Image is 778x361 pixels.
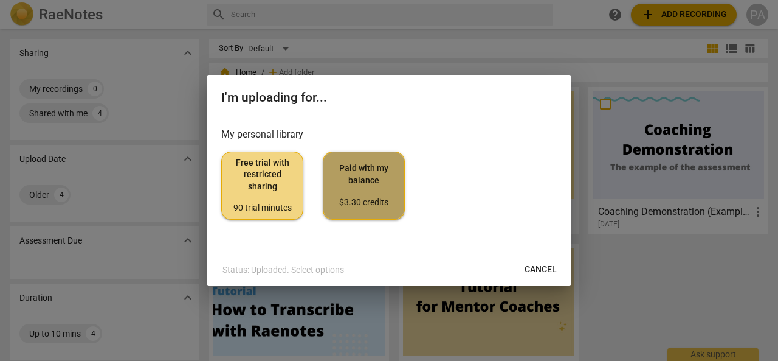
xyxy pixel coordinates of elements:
span: Free trial with restricted sharing [232,157,293,214]
div: 90 trial minutes [232,202,293,214]
button: Free trial with restricted sharing90 trial minutes [221,152,303,220]
button: Cancel [515,259,566,281]
h2: I'm uploading for... [221,90,557,105]
button: Paid with my balance$3.30 credits [323,152,405,220]
div: $3.30 credits [333,197,394,209]
p: Status: Uploaded. Select options [222,264,344,276]
span: Cancel [525,264,557,276]
h3: My personal library [221,127,557,142]
span: Paid with my balance [333,163,394,208]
